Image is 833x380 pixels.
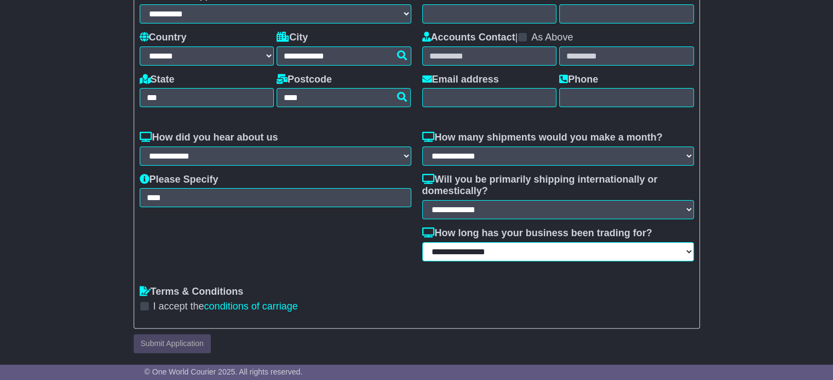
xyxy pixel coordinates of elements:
[277,74,332,86] label: Postcode
[145,367,303,376] span: © One World Courier 2025. All rights reserved.
[140,174,219,186] label: Please Specify
[422,32,515,44] label: Accounts Contact
[140,32,187,44] label: Country
[559,74,598,86] label: Phone
[140,132,278,144] label: How did you hear about us
[140,74,175,86] label: State
[140,286,244,298] label: Terms & Conditions
[422,227,652,239] label: How long has your business been trading for?
[204,301,298,312] a: conditions of carriage
[422,132,663,144] label: How many shipments would you make a month?
[277,32,308,44] label: City
[531,32,573,44] label: As Above
[153,301,298,313] label: I accept the
[134,334,211,353] button: Submit Application
[422,174,694,197] label: Will you be primarily shipping internationally or domestically?
[422,32,694,46] div: |
[422,74,499,86] label: Email address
